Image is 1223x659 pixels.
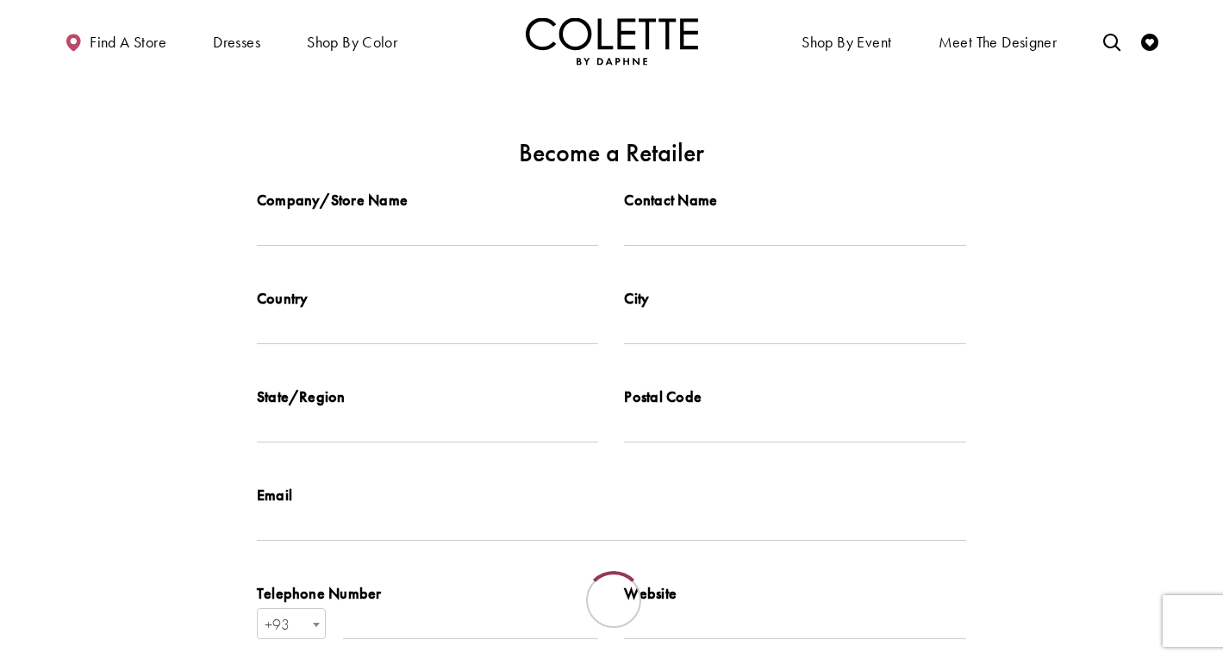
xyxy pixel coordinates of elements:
[257,313,599,344] input: Enter Country
[60,17,171,65] a: Find a store
[526,17,698,65] img: Colette by Daphne
[90,34,166,51] span: Find a store
[307,34,397,51] span: Shop by color
[258,609,325,640] span: +93 Afghanistan
[624,411,966,442] input: Enter Postal Code
[624,386,966,407] label: Postal Code
[209,17,265,65] span: Dresses
[1137,17,1163,65] a: Check Wishlist
[802,34,891,51] span: Shop By Event
[624,288,966,309] label: City
[934,17,1062,65] a: Meet the designer
[624,313,966,344] input: Enter City
[624,215,966,246] input: Enter Contact Name
[526,17,698,65] a: Visit Home Page
[257,190,599,210] label: Company/Store Name
[257,510,966,541] input: Enter Email
[257,411,599,442] input: Enter State/Region
[303,17,402,65] span: Shop by color
[797,17,895,65] span: Shop By Event
[939,34,1058,51] span: Meet the designer
[343,608,599,639] input: Enter Telephone Number
[257,386,599,407] label: State/Region
[1099,17,1125,65] a: Toggle search
[624,190,966,210] label: Contact Name
[257,215,599,246] input: Enter Company/Store Name
[624,583,966,604] label: Website
[257,608,326,639] span: +93 Afghanistan
[213,34,260,51] span: Dresses
[73,139,1151,167] h2: Become a Retailer
[257,288,599,309] label: Country
[257,583,599,604] label: Telephone Number
[257,485,966,505] label: Email
[624,608,966,639] input: Enter Website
